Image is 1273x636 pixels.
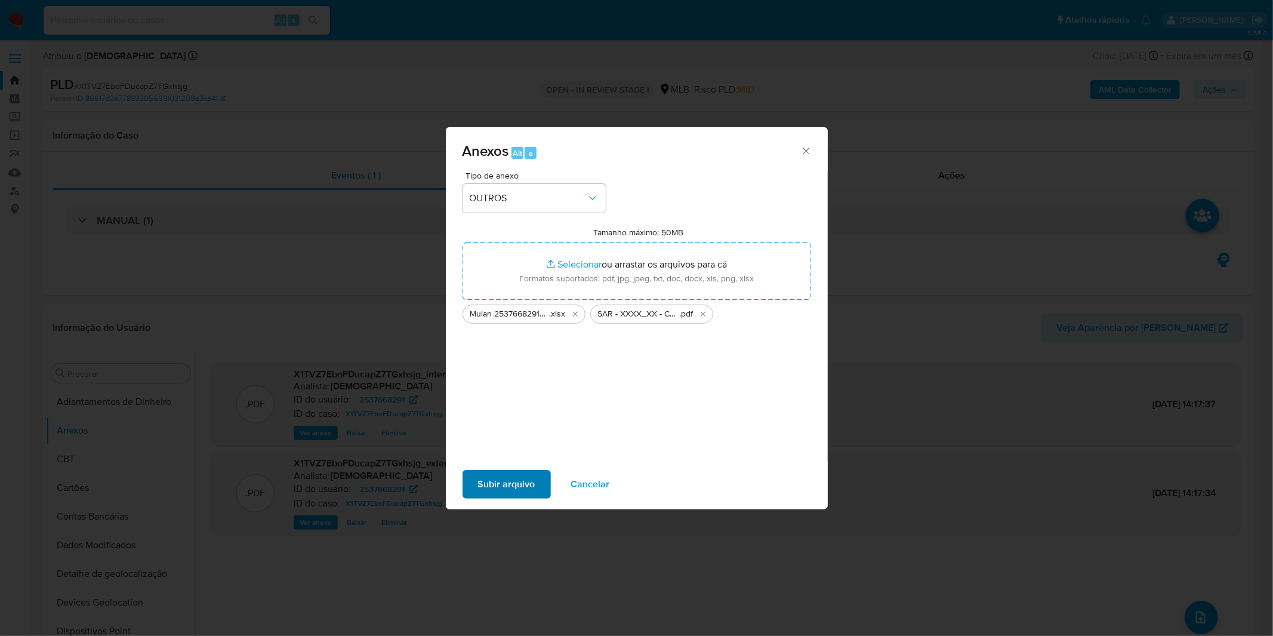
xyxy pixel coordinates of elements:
span: Cancelar [571,471,610,497]
span: Tipo de anexo [466,171,609,180]
span: a [529,148,533,159]
span: Subir arquivo [478,471,535,497]
label: Tamanho máximo: 50MB [593,227,683,238]
span: Alt [513,148,522,159]
span: SAR - XXXX_XX - CNPJ 31258471000128 - RT SOLUCOES DIGITAIS LTDA [598,308,680,320]
button: Excluir Mulan 2537668291_2025_08_15_10_17_44.xlsx [568,307,582,321]
span: .xlsx [550,308,566,320]
button: Excluir SAR - XXXX_XX - CNPJ 31258471000128 - RT SOLUCOES DIGITAIS LTDA.pdf [696,307,710,321]
ul: Arquivos selecionados [463,300,811,324]
button: Cancelar [556,470,625,499]
button: OUTROS [463,184,606,213]
span: .pdf [680,308,693,320]
button: Fechar [800,145,811,156]
span: Anexos [463,140,509,161]
button: Subir arquivo [463,470,551,499]
span: Mulan 2537668291_2025_08_15_10_17_44 [470,308,550,320]
span: OUTROS [470,192,587,204]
